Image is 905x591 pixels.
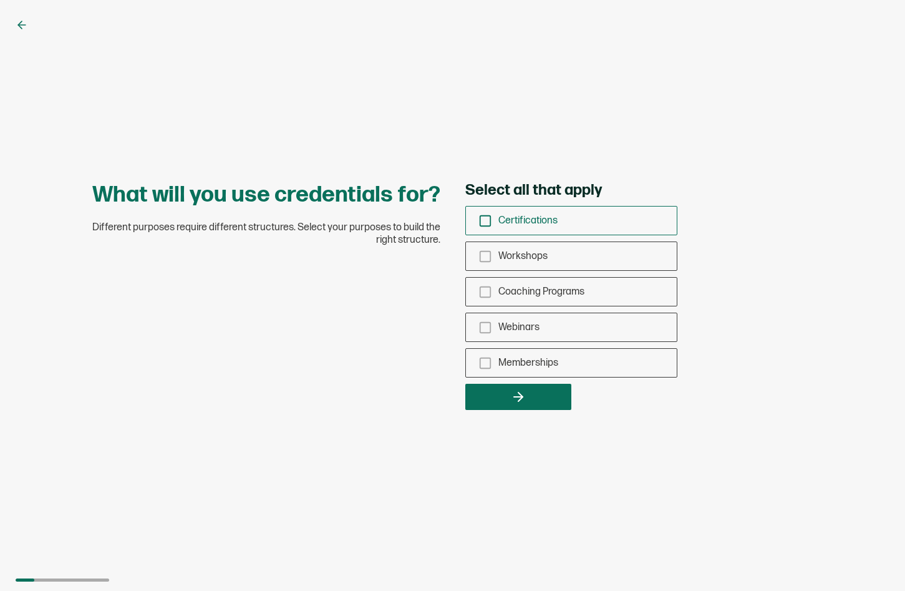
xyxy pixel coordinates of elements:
span: Workshops [498,250,548,262]
h1: What will you use credentials for? [92,181,440,209]
iframe: Chat Widget [697,450,905,591]
span: Webinars [498,321,540,333]
span: Certifications [498,215,558,227]
span: Memberships [498,357,558,369]
div: checkbox-group [465,206,677,378]
span: Coaching Programs [498,286,584,298]
span: Different purposes require different structures. Select your purposes to build the right structure. [91,222,440,247]
span: Select all that apply [465,181,602,200]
